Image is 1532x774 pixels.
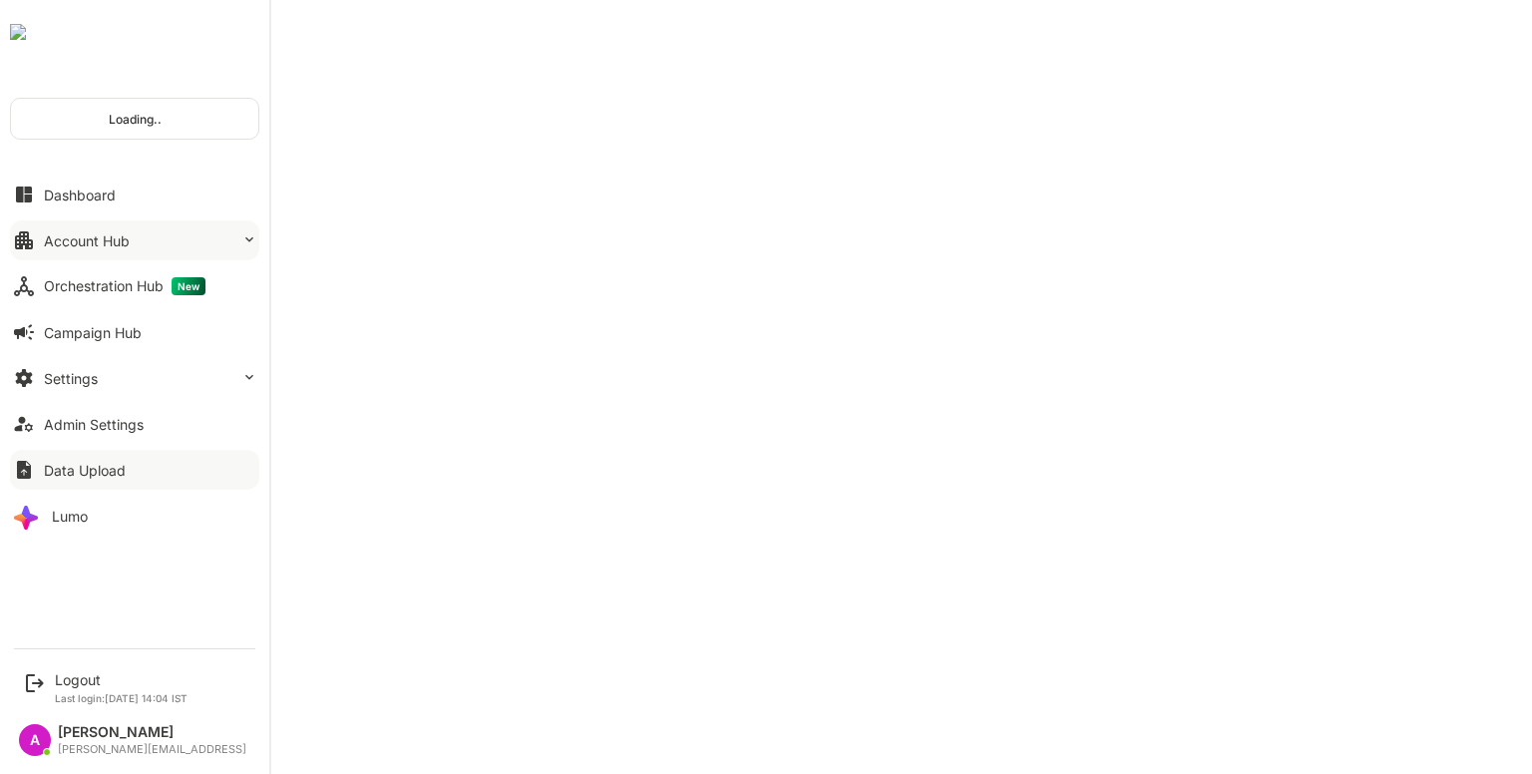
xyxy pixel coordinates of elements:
div: Account Hub [44,232,130,249]
span: New [172,277,205,295]
button: Orchestration HubNew [10,266,259,306]
div: A [19,724,51,756]
div: Campaign Hub [44,324,142,341]
div: Settings [44,370,98,387]
button: Campaign Hub [10,312,259,352]
div: [PERSON_NAME][EMAIL_ADDRESS] [58,743,246,756]
div: Loading.. [11,99,258,139]
button: Settings [10,358,259,398]
div: [PERSON_NAME] [58,724,246,741]
button: Lumo [10,496,259,536]
div: Admin Settings [44,416,144,433]
button: Dashboard [10,175,259,214]
button: Data Upload [10,450,259,490]
button: Admin Settings [10,404,259,444]
div: Orchestration Hub [44,277,205,295]
div: Data Upload [44,462,126,479]
img: undefinedjpg [10,24,26,40]
button: Account Hub [10,220,259,260]
p: Last login: [DATE] 14:04 IST [55,692,188,704]
div: Dashboard [44,187,116,203]
div: Lumo [52,508,88,525]
div: Logout [55,671,188,688]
